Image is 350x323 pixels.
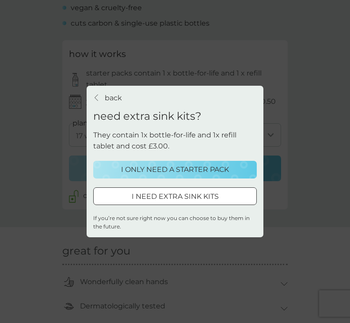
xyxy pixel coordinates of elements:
[93,214,257,231] p: If you’re not sure right now you can choose to buy them in the future.
[93,161,257,179] button: I ONLY NEED A STARTER PACK
[121,164,229,175] p: I ONLY NEED A STARTER PACK
[132,191,219,202] p: I NEED EXTRA SINK KITS
[93,129,257,152] p: They contain 1x bottle-for-life and 1x refill tablet and cost £3.00.
[93,187,257,205] button: I NEED EXTRA SINK KITS
[93,110,202,123] h2: need extra sink kits?
[105,92,122,104] p: back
